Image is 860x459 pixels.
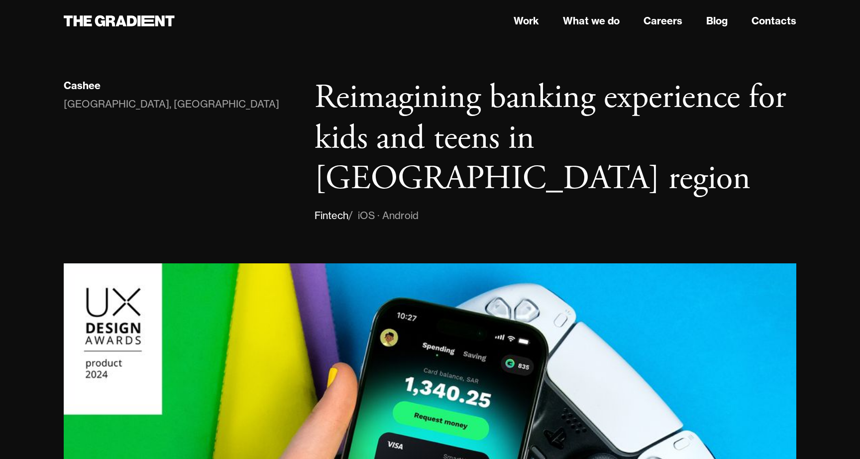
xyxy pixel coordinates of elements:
[315,208,348,224] div: Fintech
[64,96,279,112] div: [GEOGRAPHIC_DATA], [GEOGRAPHIC_DATA]
[644,13,682,28] a: Careers
[706,13,728,28] a: Blog
[348,208,419,224] div: / iOS · Android
[563,13,620,28] a: What we do
[315,78,796,200] h1: Reimagining banking experience for kids and teens in [GEOGRAPHIC_DATA] region
[64,79,101,92] div: Cashee
[514,13,539,28] a: Work
[752,13,796,28] a: Contacts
